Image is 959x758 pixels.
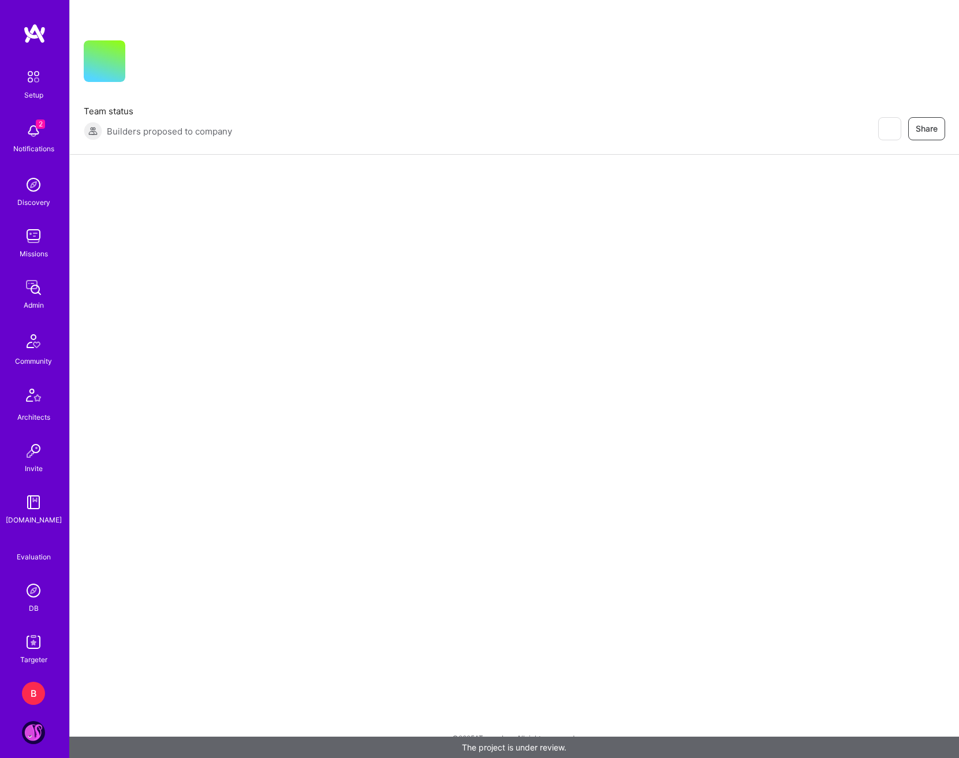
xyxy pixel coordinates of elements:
div: Missions [20,248,48,260]
img: setup [21,65,46,89]
a: B [19,682,48,705]
img: Builders proposed to company [84,122,102,140]
div: B [22,682,45,705]
i: icon CompanyGray [139,59,148,68]
img: Admin Search [22,579,45,602]
img: Architects [20,383,47,411]
img: admin teamwork [22,276,45,299]
img: teamwork [22,225,45,248]
i: icon SelectionTeam [29,542,38,551]
button: Share [908,117,945,140]
div: Discovery [17,196,50,208]
div: DB [29,602,39,614]
div: Invite [25,462,43,475]
div: Setup [24,89,43,101]
img: guide book [22,491,45,514]
span: 2 [36,120,45,129]
div: Community [15,355,52,367]
div: Targeter [20,654,47,666]
a: Kraken: Delivery and Migration Agentic Platform [19,721,48,744]
div: [DOMAIN_NAME] [6,514,62,526]
div: Notifications [13,143,54,155]
div: Admin [24,299,44,311]
span: Builders proposed to company [107,125,232,137]
div: Evaluation [17,551,51,563]
img: Kraken: Delivery and Migration Agentic Platform [22,721,45,744]
div: The project is under review. [69,737,959,758]
span: Team status [84,105,232,117]
img: Invite [22,439,45,462]
i: icon EyeClosed [885,124,894,133]
img: Skill Targeter [22,630,45,654]
div: Architects [17,411,50,423]
img: logo [23,23,46,44]
img: discovery [22,173,45,196]
img: Community [20,327,47,355]
img: bell [22,120,45,143]
span: Share [916,123,938,135]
